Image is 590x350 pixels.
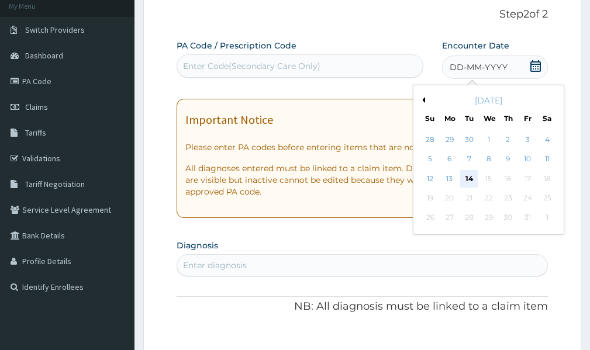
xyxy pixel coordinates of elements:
span: Tariffs [25,127,46,138]
div: Choose Wednesday, October 1st, 2025 [480,131,498,148]
div: Choose Sunday, October 5th, 2025 [422,151,439,168]
div: Not available Wednesday, October 15th, 2025 [480,170,498,188]
span: Claims [25,102,48,112]
div: Not available Friday, October 17th, 2025 [519,170,536,188]
div: Choose Tuesday, September 30th, 2025 [460,131,478,148]
div: Choose Friday, October 3rd, 2025 [519,131,536,148]
span: Tariff Negotiation [25,179,85,189]
div: Choose Sunday, September 28th, 2025 [422,131,439,148]
div: Not available Monday, October 20th, 2025 [441,189,458,207]
span: DD-MM-YYYY [450,61,508,73]
button: Previous Month [419,97,425,103]
div: Choose Monday, September 29th, 2025 [441,131,458,148]
div: Fr [523,113,533,123]
label: Diagnosis [177,240,218,251]
div: Choose Wednesday, October 8th, 2025 [480,151,498,168]
div: Not available Sunday, October 26th, 2025 [422,209,439,227]
div: Not available Sunday, October 19th, 2025 [422,189,439,207]
div: Not available Thursday, October 23rd, 2025 [499,189,517,207]
div: Choose Monday, October 6th, 2025 [441,151,458,168]
div: Enter diagnosis [183,259,247,271]
div: Not available Friday, October 31st, 2025 [519,209,536,227]
div: month 2025-10 [420,130,557,228]
div: Choose Saturday, October 11th, 2025 [539,151,556,168]
div: Not available Wednesday, October 29th, 2025 [480,209,498,227]
div: Choose Saturday, October 4th, 2025 [539,131,556,148]
div: Sa [543,113,553,123]
div: Not available Saturday, October 18th, 2025 [539,170,556,188]
p: Step 2 of 2 [177,8,548,21]
div: Not available Saturday, November 1st, 2025 [539,209,556,227]
div: Choose Thursday, October 9th, 2025 [499,151,517,168]
div: Choose Monday, October 13th, 2025 [441,170,458,188]
div: Choose Sunday, October 12th, 2025 [422,170,439,188]
div: Tu [464,113,474,123]
div: Choose Tuesday, October 14th, 2025 [460,170,478,188]
div: Choose Friday, October 10th, 2025 [519,151,536,168]
div: [DATE] [418,95,559,106]
div: Not available Wednesday, October 22nd, 2025 [480,189,498,207]
span: Switch Providers [25,25,85,35]
p: NB: All diagnosis must be linked to a claim item [177,299,548,314]
div: Th [503,113,513,123]
div: Choose Thursday, October 2nd, 2025 [499,131,517,148]
div: Su [425,113,435,123]
div: We [484,113,494,123]
p: All diagnoses entered must be linked to a claim item. Diagnosis & Claim Items that are visible bu... [185,162,539,197]
div: Enter Code(Secondary Care Only) [183,60,320,72]
label: PA Code / Prescription Code [177,40,296,51]
div: Not available Tuesday, October 28th, 2025 [460,209,478,227]
span: Dashboard [25,50,63,61]
div: Not available Saturday, October 25th, 2025 [539,189,556,207]
div: Choose Tuesday, October 7th, 2025 [460,151,478,168]
div: Not available Friday, October 24th, 2025 [519,189,536,207]
div: Mo [444,113,454,123]
div: Not available Tuesday, October 21st, 2025 [460,189,478,207]
label: Encounter Date [442,40,509,51]
h1: Important Notice [185,113,273,126]
p: Please enter PA codes before entering items that are not attached to a PA code [185,141,539,153]
div: Not available Thursday, October 30th, 2025 [499,209,517,227]
div: Not available Monday, October 27th, 2025 [441,209,458,227]
div: Not available Thursday, October 16th, 2025 [499,170,517,188]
